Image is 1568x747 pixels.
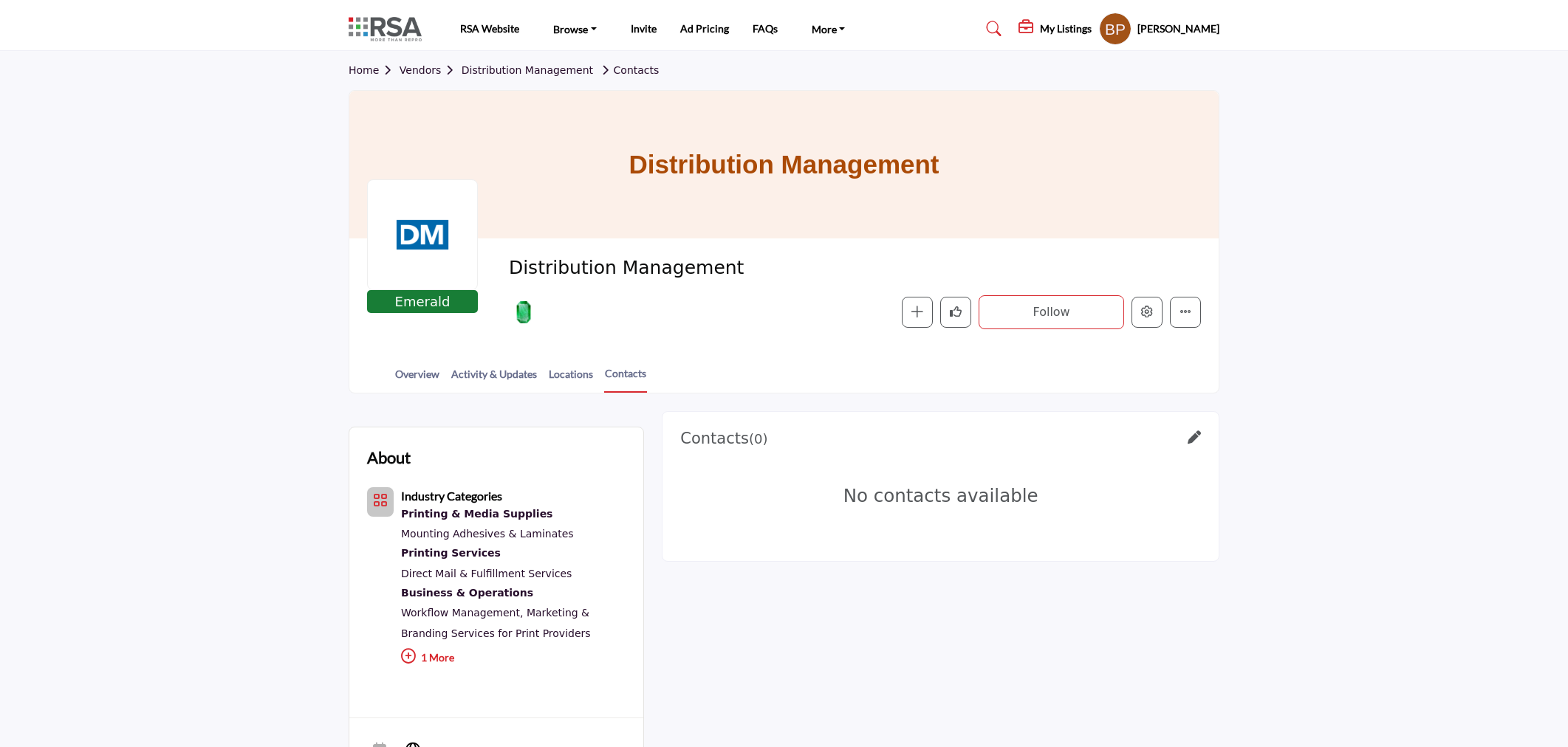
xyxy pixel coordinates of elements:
a: More [801,18,856,39]
a: Vendors [400,64,462,76]
a: Printing Services [401,544,626,563]
span: Distribution Management [509,256,842,280]
span: 0 [754,431,762,447]
a: Contacts [597,64,660,76]
p: 1 More [401,644,626,675]
h3: No contacts available [717,485,1164,506]
div: Essential resources for financial management, marketing, and operations to keep businesses runnin... [401,584,626,603]
a: Locations [548,366,594,392]
button: Category Icon [367,487,394,517]
h2: About [367,445,411,469]
a: Activity & Updates [451,366,538,392]
div: My Listings [1018,20,1092,38]
div: Professional printing solutions, including large-format, digital, and offset printing for various... [401,544,626,563]
a: Distribution Management [462,64,593,76]
a: Home [349,64,400,76]
a: Business & Operations [401,584,626,603]
a: Browse [543,18,607,39]
h1: Distribution Management [629,91,939,238]
img: site Logo [349,17,429,41]
span: Emerald [370,292,475,311]
a: Search [972,17,1011,41]
img: Emerald [513,301,535,323]
b: Industry Categories [401,489,502,503]
a: Workflow Management, [401,607,523,619]
a: Ad Pricing [680,22,729,35]
button: Like [940,297,971,328]
h5: [PERSON_NAME] [1137,21,1219,36]
div: A wide range of high-quality paper, films, inks, and specialty materials for 3D printing needs. [401,505,626,524]
a: Mounting Adhesives & Laminates [401,528,574,540]
a: Link of redirect to contact page [1188,430,1201,447]
a: Direct Mail & Fulfillment Services [401,568,572,579]
a: Invite [631,22,657,35]
a: Overview [394,366,440,392]
button: Edit company [1132,297,1163,328]
button: Show hide supplier dropdown [1099,13,1132,45]
a: Printing & Media Supplies [401,505,626,524]
h3: Contacts [680,430,767,448]
button: More details [1170,297,1201,328]
a: FAQs [753,22,778,35]
span: ( ) [749,431,768,447]
a: RSA Website [460,22,519,35]
a: Industry Categories [401,491,502,503]
h5: My Listings [1040,22,1092,35]
a: Contacts [604,365,647,393]
button: Follow [979,295,1124,329]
